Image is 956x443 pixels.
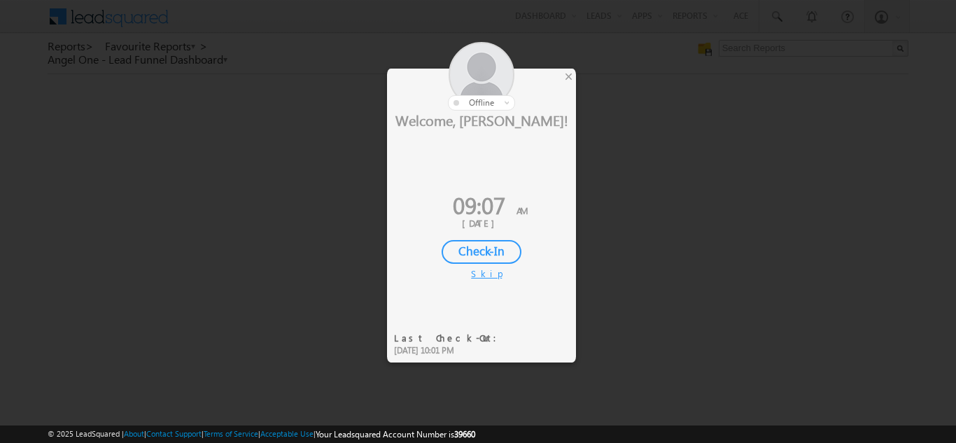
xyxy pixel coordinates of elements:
[260,429,314,438] a: Acceptable Use
[454,429,475,440] span: 39660
[442,240,521,264] div: Check-In
[471,267,492,280] div: Skip
[394,344,505,357] div: [DATE] 10:01 PM
[204,429,258,438] a: Terms of Service
[124,429,144,438] a: About
[387,111,576,129] div: Welcome, [PERSON_NAME]!
[394,332,505,344] div: Last Check-Out:
[469,97,494,108] span: offline
[48,428,475,441] span: © 2025 LeadSquared | | | | |
[316,429,475,440] span: Your Leadsquared Account Number is
[453,189,505,220] span: 09:07
[516,204,528,216] span: AM
[146,429,202,438] a: Contact Support
[398,217,565,230] div: [DATE]
[561,69,576,84] div: ×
